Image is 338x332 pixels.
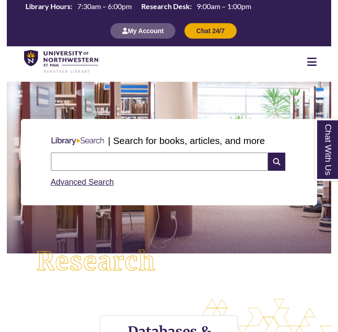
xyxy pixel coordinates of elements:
img: UNWSP Library Logo [24,50,98,74]
img: Research [23,236,169,287]
span: 9:00am – 1:00pm [197,2,251,10]
i: Search [268,153,285,171]
p: | Search for books, articles, and more [108,134,265,148]
th: Library Hours: [22,1,74,11]
img: Libary Search [47,134,108,149]
a: Advanced Search [51,178,114,187]
button: Chat 24/7 [184,23,236,39]
button: My Account [110,23,175,39]
span: 7:30am – 6:00pm [77,2,132,10]
table: Hours Today [22,1,255,13]
a: Hours Today [22,1,255,14]
th: Research Desk: [138,1,193,11]
a: My Account [110,27,175,35]
a: Chat 24/7 [184,27,236,35]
